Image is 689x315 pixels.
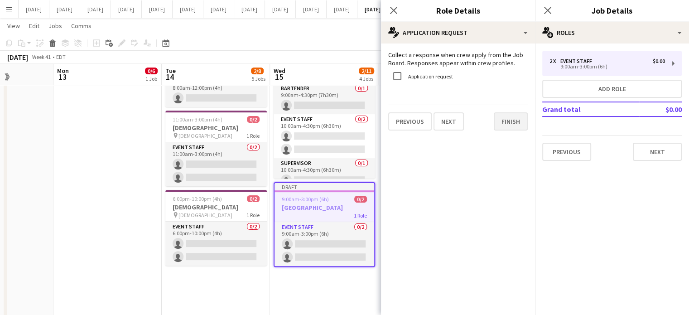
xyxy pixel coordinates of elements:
a: Comms [67,20,95,32]
button: [DATE] [234,0,265,18]
span: Comms [71,22,92,30]
app-card-role: Event Staff0/211:00am-3:00pm (4h) [165,142,267,186]
span: 2/11 [359,68,374,74]
h3: [DEMOGRAPHIC_DATA] [165,124,267,132]
span: 2/8 [251,68,264,74]
a: Jobs [45,20,66,32]
span: [DEMOGRAPHIC_DATA] [178,212,232,218]
div: $0.00 [653,58,665,64]
div: Draft [275,183,374,190]
button: Previous [388,112,432,131]
span: 15 [272,72,285,82]
td: $0.00 [639,102,682,116]
span: 6:00pm-10:00pm (4h) [173,195,222,202]
div: 1 Job [145,75,157,82]
app-card-role: Bartender0/19:00am-4:30pm (7h30m) [274,83,375,114]
div: Roles [535,22,689,44]
button: [DATE] [327,0,357,18]
button: [DATE] [173,0,203,18]
app-job-card: Draft9:00am-3:00pm (6h)0/2[GEOGRAPHIC_DATA]1 RoleEvent Staff0/29:00am-3:00pm (6h) [274,182,375,267]
button: [DATE] [19,0,49,18]
div: 4 Jobs [359,75,374,82]
app-card-role: Supervisor0/110:00am-4:30pm (6h30m) [274,158,375,189]
app-card-role: Event Staff0/29:00am-3:00pm (6h) [275,222,374,266]
span: View [7,22,20,30]
span: Wed [274,67,285,75]
span: [DEMOGRAPHIC_DATA] [178,132,232,139]
span: Jobs [48,22,62,30]
app-job-card: 6:00pm-10:00pm (4h)0/2[DEMOGRAPHIC_DATA] [DEMOGRAPHIC_DATA]1 RoleEvent Staff0/26:00pm-10:00pm (4h) [165,190,267,266]
span: 1 Role [354,212,367,219]
button: Next [633,143,682,161]
app-card-role: Event Staff0/210:00am-4:30pm (6h30m) [274,114,375,158]
button: Add role [542,80,682,98]
h3: Role Details [381,5,535,16]
div: 9:00am-3:00pm (6h) [549,64,665,69]
span: 9:00am-3:00pm (6h) [282,196,329,203]
button: [DATE] [296,0,327,18]
span: Mon [57,67,69,75]
app-job-card: Updated9:00am-4:30pm (7h30m)0/6APEX - [PERSON_NAME] APEX - [PERSON_NAME]4 RolesBartender0/19:00am... [274,44,375,179]
button: Finish [494,112,528,131]
div: EDT [56,53,66,60]
app-card-role: Event Staff - Lead0/18:00am-12:00pm (4h) [165,76,267,107]
h3: Job Details [535,5,689,16]
p: Collect a response when crew apply from the Job Board. Responses appear within crew profiles. [388,51,528,67]
a: Edit [25,20,43,32]
a: View [4,20,24,32]
button: [DATE] [142,0,173,18]
h3: [DEMOGRAPHIC_DATA] [165,203,267,211]
label: Application request [406,73,453,80]
app-card-role: Event Staff0/26:00pm-10:00pm (4h) [165,222,267,266]
button: [DATE] [111,0,142,18]
div: [DATE] [7,53,28,62]
app-job-card: 11:00am-3:00pm (4h)0/2[DEMOGRAPHIC_DATA] [DEMOGRAPHIC_DATA]1 RoleEvent Staff0/211:00am-3:00pm (4h) [165,111,267,186]
span: 11:00am-3:00pm (4h) [173,116,222,123]
span: 13 [56,72,69,82]
span: 16 [381,72,393,82]
span: Week 41 [30,53,53,60]
span: 0/2 [247,116,260,123]
span: 1 Role [246,132,260,139]
span: 14 [164,72,176,82]
span: 0/2 [247,195,260,202]
h3: [GEOGRAPHIC_DATA] [275,204,374,212]
div: Event Staff [560,58,596,64]
button: [DATE] [203,0,234,18]
button: [DATE] [357,0,388,18]
span: Edit [29,22,39,30]
span: 1 Role [246,212,260,218]
span: 0/2 [354,196,367,203]
span: 0/6 [145,68,158,74]
div: Application Request [381,22,535,44]
button: Next [434,112,464,131]
span: Tue [165,67,176,75]
button: [DATE] [265,0,296,18]
button: [DATE] [80,0,111,18]
div: 2 x [549,58,560,64]
div: 5 Jobs [251,75,265,82]
button: [DATE] [49,0,80,18]
td: Grand total [542,102,639,116]
button: Previous [542,143,591,161]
